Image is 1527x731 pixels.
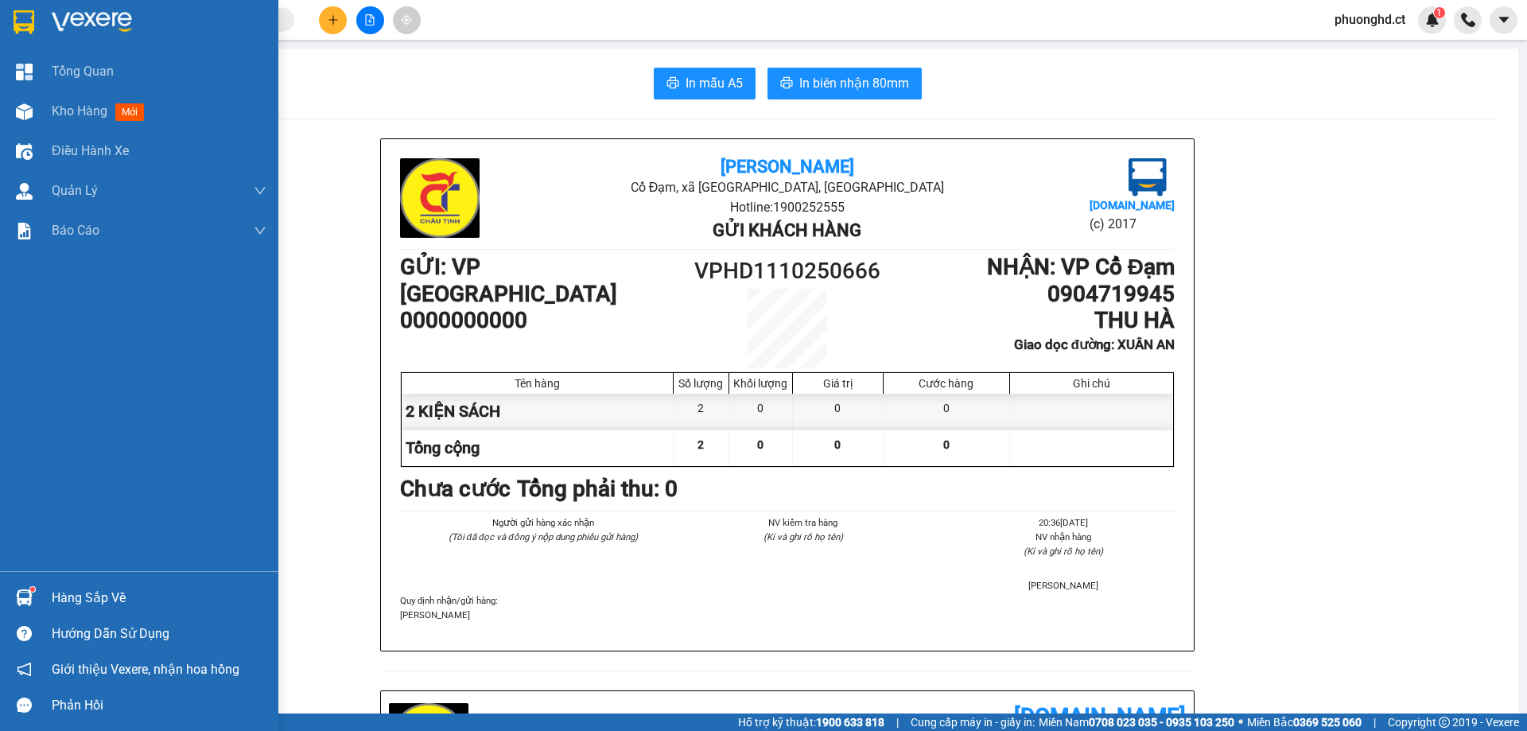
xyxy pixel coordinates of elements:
[767,68,922,99] button: printerIn biên nhận 80mm
[834,438,841,451] span: 0
[52,220,99,240] span: Báo cáo
[17,662,32,677] span: notification
[14,10,34,34] img: logo-vxr
[432,515,654,530] li: Người gửi hàng xác nhận
[1434,7,1445,18] sup: 1
[1039,714,1234,731] span: Miền Nam
[1024,546,1103,557] i: (Kí và ghi rõ họ tên)
[1090,199,1175,212] b: [DOMAIN_NAME]
[911,714,1035,731] span: Cung cấp máy in - giấy in:
[1014,377,1169,390] div: Ghi chú
[738,714,884,731] span: Hỗ trợ kỹ thuật:
[52,694,266,717] div: Phản hồi
[356,6,384,34] button: file-add
[319,6,347,34] button: plus
[953,578,1175,593] li: [PERSON_NAME]
[16,589,33,606] img: warehouse-icon
[713,220,861,240] b: Gửi khách hàng
[529,177,1045,197] li: Cổ Đạm, xã [GEOGRAPHIC_DATA], [GEOGRAPHIC_DATA]
[943,438,950,451] span: 0
[1129,158,1167,196] img: logo.jpg
[406,377,669,390] div: Tên hàng
[1014,336,1175,352] b: Giao dọc đường: XUÂN AN
[884,394,1010,430] div: 0
[793,394,884,430] div: 0
[780,76,793,91] span: printer
[888,377,1005,390] div: Cước hàng
[1247,714,1362,731] span: Miền Bắc
[729,394,793,430] div: 0
[1425,13,1440,27] img: icon-new-feature
[400,307,690,334] h1: 0000000000
[52,622,266,646] div: Hướng dẫn sử dụng
[1089,716,1234,729] strong: 0708 023 035 - 0935 103 250
[757,438,763,451] span: 0
[953,530,1175,544] li: NV nhận hàng
[52,586,266,610] div: Hàng sắp về
[16,143,33,160] img: warehouse-icon
[400,254,617,307] b: GỬI : VP [GEOGRAPHIC_DATA]
[30,587,35,592] sup: 1
[884,307,1175,334] h1: THU HÀ
[1322,10,1418,29] span: phuonghd.ct
[674,394,729,430] div: 2
[1374,714,1376,731] span: |
[896,714,899,731] span: |
[529,197,1045,217] li: Hotline: 1900252555
[400,476,511,502] b: Chưa cước
[16,64,33,80] img: dashboard-icon
[799,73,909,93] span: In biên nhận 80mm
[1497,13,1511,27] span: caret-down
[52,141,129,161] span: Điều hành xe
[721,157,854,177] b: [PERSON_NAME]
[654,68,756,99] button: printerIn mẫu A5
[364,14,375,25] span: file-add
[1238,719,1243,725] span: ⚪️
[402,394,674,430] div: 2 KIỆN SÁCH
[52,103,107,119] span: Kho hàng
[1090,214,1175,234] li: (c) 2017
[697,438,704,451] span: 2
[690,254,884,289] h1: VPHD1110250666
[449,531,638,542] i: (Tôi đã đọc và đồng ý nộp dung phiếu gửi hàng)
[686,73,743,93] span: In mẫu A5
[328,14,339,25] span: plus
[1439,717,1450,728] span: copyright
[17,698,32,713] span: message
[16,183,33,200] img: warehouse-icon
[393,6,421,34] button: aim
[1490,6,1517,34] button: caret-down
[401,14,412,25] span: aim
[1461,13,1475,27] img: phone-icon
[1293,716,1362,729] strong: 0369 525 060
[666,76,679,91] span: printer
[115,103,144,121] span: mới
[517,476,678,502] b: Tổng phải thu: 0
[16,103,33,120] img: warehouse-icon
[254,224,266,237] span: down
[1014,703,1186,729] b: [DOMAIN_NAME]
[254,185,266,197] span: down
[816,716,884,729] strong: 1900 633 818
[987,254,1175,280] b: NHẬN : VP Cổ Đạm
[797,377,879,390] div: Giá trị
[692,515,914,530] li: NV kiểm tra hàng
[52,181,98,200] span: Quản Lý
[400,158,480,238] img: logo.jpg
[1436,7,1442,18] span: 1
[884,281,1175,308] h1: 0904719945
[17,626,32,641] span: question-circle
[52,659,239,679] span: Giới thiệu Vexere, nhận hoa hồng
[400,593,1175,622] div: Quy định nhận/gửi hàng :
[406,438,480,457] span: Tổng cộng
[763,531,843,542] i: (Kí và ghi rõ họ tên)
[733,377,788,390] div: Khối lượng
[52,61,114,81] span: Tổng Quan
[16,223,33,239] img: solution-icon
[678,377,725,390] div: Số lượng
[953,515,1175,530] li: 20:36[DATE]
[400,608,1175,622] p: [PERSON_NAME]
